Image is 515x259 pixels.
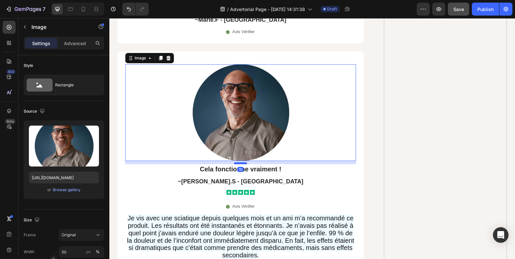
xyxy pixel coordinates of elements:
button: % [85,248,92,256]
p: Avis Vérifier [123,186,145,191]
img: preview-image [29,126,99,166]
span: Draft [327,6,337,12]
p: Avis Vérifier [123,11,145,17]
input: px% [59,246,104,258]
div: px [86,249,91,255]
div: Browse gallery [53,187,80,193]
p: Settings [32,40,50,47]
p: ~[PERSON_NAME].S - [GEOGRAPHIC_DATA] [17,160,246,167]
div: Image [24,37,38,43]
div: Rich Text Editor. Editing area: main [16,146,247,156]
button: 7 [3,3,48,16]
span: or [47,186,51,194]
span: / [227,6,229,13]
label: Frame [24,232,36,238]
div: Undo/Redo [122,3,149,16]
span: Je vis avec une sciatique depuis quelques mois et un ami m’a recommandé ce produit. Les résultats... [18,196,245,240]
p: Image [31,23,87,31]
button: px [94,248,102,256]
button: Save [448,3,469,16]
label: Width [24,249,34,255]
div: Beta [5,119,16,124]
span: Original [62,232,76,238]
div: Size [24,216,41,225]
input: https://example.com/image.jpg [29,172,99,183]
div: Open Intercom Messenger [493,227,509,243]
button: Original [59,229,104,241]
strong: Cela fonctionne vraiment ! [91,147,172,154]
div: % [96,249,100,255]
div: Rectangle [55,78,95,92]
div: Style [24,63,33,68]
div: Source [24,107,46,116]
div: 450 [6,69,16,74]
span: Save [453,6,464,12]
button: Browse gallery [53,187,81,193]
span: Advertorial Page - [DATE] 14:31:38 [230,6,305,13]
p: Advanced [64,40,86,47]
img: gempages_581778190033224436-444d1ed8-b7c7-4b8f-a5ba-363e4fa0c409.png [74,46,189,143]
div: 10 [128,149,134,154]
p: 7 [43,5,45,13]
iframe: Design area [109,18,515,259]
div: Publish [477,6,494,13]
button: Publish [472,3,499,16]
